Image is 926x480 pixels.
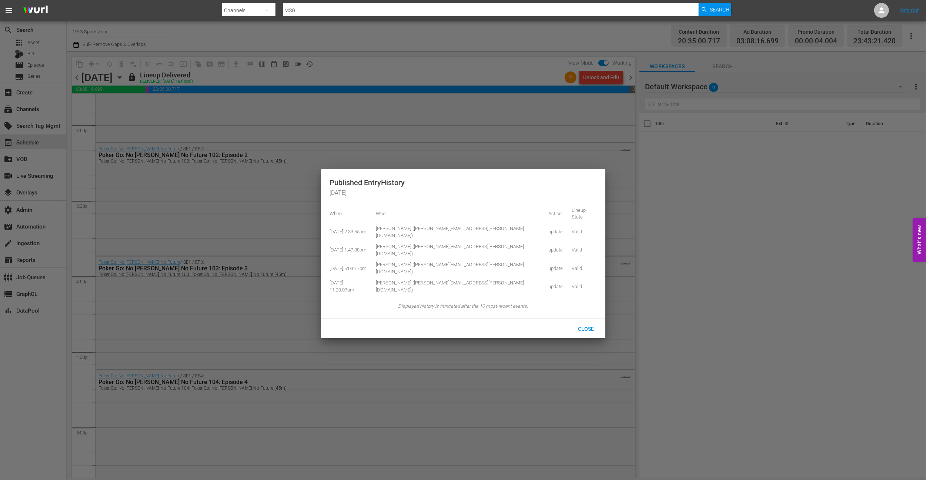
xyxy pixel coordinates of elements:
[330,189,596,197] span: [DATE]
[330,259,372,277] td: [DATE] 5:03:17pm
[372,223,544,241] td: [PERSON_NAME] ([PERSON_NAME][EMAIL_ADDRESS][PERSON_NAME][DOMAIN_NAME])
[567,277,596,296] td: Valid
[330,223,372,241] td: [DATE] 2:33:55pm
[372,241,544,259] td: [PERSON_NAME] ([PERSON_NAME][EMAIL_ADDRESS][PERSON_NAME][DOMAIN_NAME])
[544,205,567,223] td: Action
[572,326,600,332] span: Close
[567,205,596,223] td: Lineup State
[372,277,544,296] td: [PERSON_NAME] ([PERSON_NAME][EMAIL_ADDRESS][PERSON_NAME][DOMAIN_NAME])
[372,259,544,277] td: [PERSON_NAME] ([PERSON_NAME][EMAIL_ADDRESS][PERSON_NAME][DOMAIN_NAME])
[567,241,596,259] td: Valid
[913,218,926,262] button: Open Feedback Widget
[567,259,596,277] td: Valid
[18,2,53,19] img: ans4CAIJ8jUAAAAAAAAAAAAAAAAAAAAAAAAgQb4GAAAAAAAAAAAAAAAAAAAAAAAAJMjXAAAAAAAAAAAAAAAAAAAAAAAAgAT5G...
[699,3,731,16] button: Search
[544,241,567,259] td: update
[570,322,602,335] button: Close
[900,7,919,13] a: Sign Out
[372,205,544,223] td: Who
[544,277,567,296] td: update
[544,259,567,277] td: update
[544,223,567,241] td: update
[710,3,729,16] span: Search
[567,223,596,241] td: Valid
[4,6,13,15] span: menu
[330,303,596,310] span: Displayed history is truncated after the 10 most-recent events.
[330,178,596,187] span: Published Entry History
[330,277,372,296] td: [DATE] 11:29:07am
[330,241,372,259] td: [DATE] 1:47:38pm
[330,205,372,223] td: When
